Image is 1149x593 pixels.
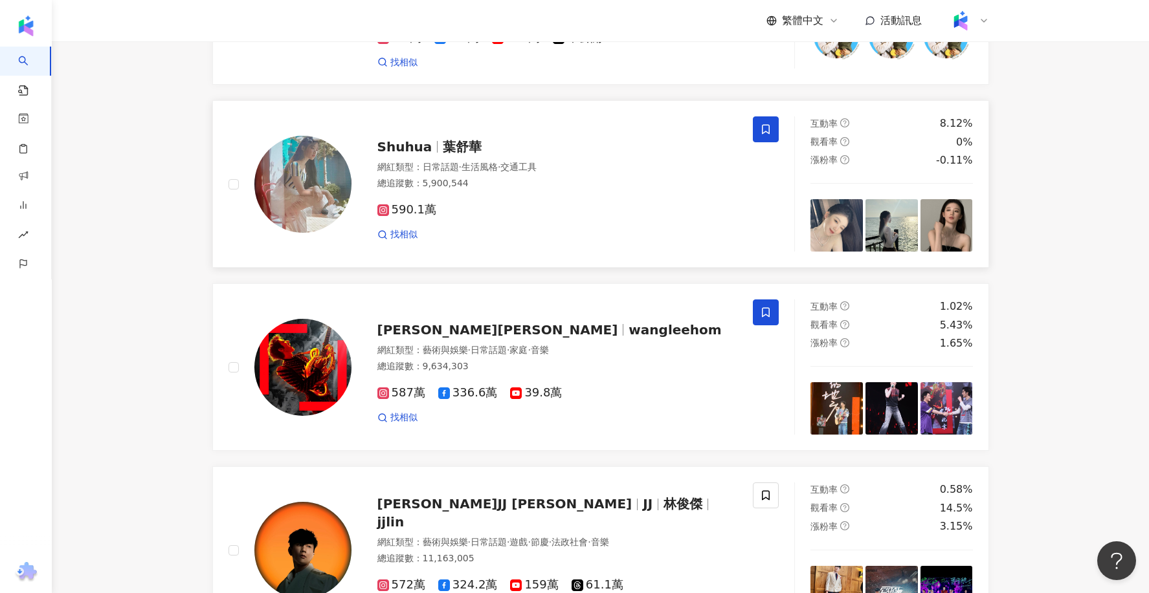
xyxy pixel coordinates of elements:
span: question-circle [840,137,849,146]
span: 159萬 [510,578,558,592]
span: 音樂 [531,345,549,355]
span: 572萬 [377,578,425,592]
span: 藝術與娛樂 [423,345,468,355]
span: 節慶 [531,537,549,547]
span: 法政社會 [552,537,588,547]
div: 總追蹤數 ： 9,634,303 [377,360,738,373]
span: 日常話題 [471,537,507,547]
span: wangleehom [629,322,721,338]
span: 漲粉率 [810,338,838,348]
img: chrome extension [14,562,39,583]
div: 總追蹤數 ： 11,163,005 [377,552,738,565]
span: 觀看率 [810,319,838,330]
span: 音樂 [591,537,609,547]
span: 互動率 [810,301,838,312]
span: · [459,162,462,172]
div: -0.11% [936,153,973,167]
span: question-circle [840,301,849,310]
img: post-image [810,382,863,435]
span: question-circle [840,338,849,347]
div: 0% [956,135,972,149]
a: KOL Avatar[PERSON_NAME][PERSON_NAME]wangleehom網紅類型：藝術與娛樂·日常話題·家庭·音樂總追蹤數：9,634,303587萬336.6萬39.8萬找... [212,283,989,451]
img: logo icon [16,16,36,36]
span: 繁體中文 [782,14,823,28]
span: 漲粉率 [810,155,838,165]
a: 找相似 [377,228,418,241]
span: 交通工具 [500,162,537,172]
span: question-circle [840,503,849,512]
span: Shuhua [377,139,432,155]
span: 漲粉率 [810,521,838,532]
span: rise [18,222,28,251]
span: · [549,537,552,547]
img: post-image [865,199,918,252]
span: 觀看率 [810,136,838,147]
span: 生活風格 [462,162,498,172]
span: 590.1萬 [377,203,437,217]
span: 林俊傑 [664,496,702,512]
span: 家庭 [509,345,528,355]
img: post-image [865,382,918,435]
img: post-image [920,382,973,435]
a: search [18,47,44,97]
span: 藝術與娛樂 [423,537,468,547]
img: post-image [810,199,863,252]
span: 葉舒華 [443,139,482,155]
span: 找相似 [390,56,418,69]
span: 日常話題 [471,345,507,355]
span: · [507,537,509,547]
iframe: Help Scout Beacon - Open [1097,541,1136,580]
span: jjlin [377,514,405,530]
span: 觀看率 [810,502,838,513]
span: 互動率 [810,118,838,129]
a: 找相似 [377,56,418,69]
img: post-image [920,199,973,252]
div: 3.15% [940,519,973,534]
div: 5.43% [940,318,973,332]
span: 324.2萬 [438,578,498,592]
span: 找相似 [390,411,418,424]
a: 找相似 [377,411,418,424]
div: 1.65% [940,336,973,350]
span: 587萬 [377,386,425,400]
span: 遊戲 [509,537,528,547]
span: question-circle [840,118,849,127]
span: · [507,345,509,355]
span: · [498,162,500,172]
span: 336.6萬 [438,386,498,400]
span: · [468,537,471,547]
span: question-circle [840,320,849,329]
span: [PERSON_NAME][PERSON_NAME] [377,322,618,338]
div: 總追蹤數 ： 5,900,544 [377,177,738,190]
span: 互動率 [810,484,838,495]
span: · [528,345,530,355]
div: 14.5% [940,501,973,515]
span: question-circle [840,155,849,164]
span: 找相似 [390,228,418,241]
div: 網紅類型 ： [377,344,738,357]
span: [PERSON_NAME]JJ [PERSON_NAME] [377,496,632,512]
div: 8.12% [940,116,973,131]
img: KOL Avatar [254,319,351,416]
a: KOL AvatarShuhua葉舒華網紅類型：日常話題·生活風格·交通工具總追蹤數：5,900,544590.1萬找相似互動率question-circle8.12%觀看率question-c... [212,100,989,268]
span: question-circle [840,521,849,530]
span: 日常話題 [423,162,459,172]
span: JJ [643,496,653,512]
div: 網紅類型 ： [377,536,738,549]
img: Kolr%20app%20icon%20%281%29.png [948,8,973,33]
span: 61.1萬 [572,578,623,592]
span: · [468,345,471,355]
div: 網紅類型 ： [377,161,738,174]
span: question-circle [840,484,849,493]
div: 0.58% [940,482,973,497]
div: 1.02% [940,299,973,314]
span: · [588,537,590,547]
img: KOL Avatar [254,136,351,233]
span: 39.8萬 [510,386,562,400]
span: 活動訊息 [880,14,922,27]
span: · [528,537,530,547]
